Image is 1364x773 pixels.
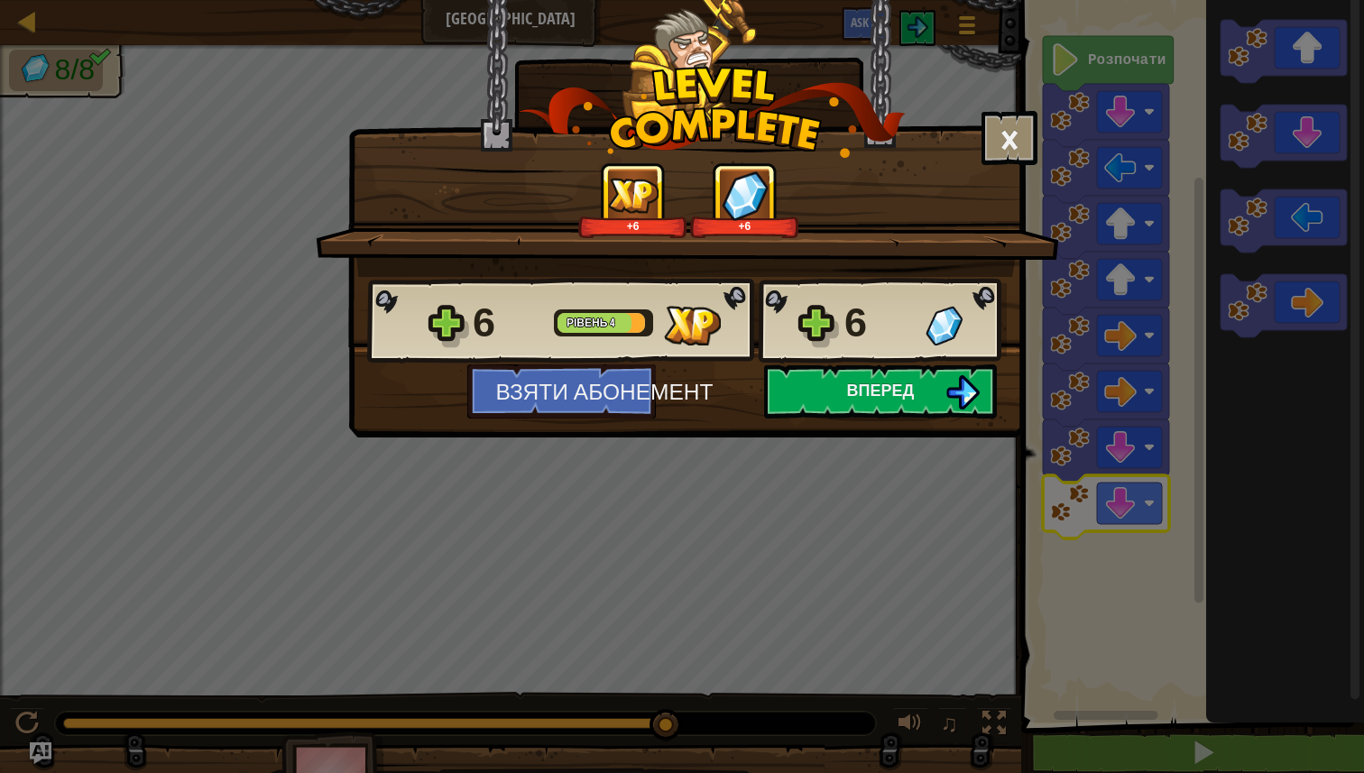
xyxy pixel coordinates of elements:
[664,306,721,345] img: Отримано досвіду
[982,111,1037,165] button: ×
[608,178,659,213] img: Отримано досвіду
[926,306,963,345] img: Отримано самоцвітів
[473,294,543,352] div: 6
[844,294,915,352] div: 6
[567,315,610,330] span: Рівень
[722,170,769,220] img: Отримано самоцвітів
[694,219,796,233] div: +6
[847,379,915,401] span: Вперед
[467,364,656,419] button: Взяти абонемент
[519,67,906,158] img: level_complete.png
[764,364,997,419] button: Вперед
[582,219,684,233] div: +6
[610,315,615,330] span: 4
[945,375,980,410] img: Вперед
